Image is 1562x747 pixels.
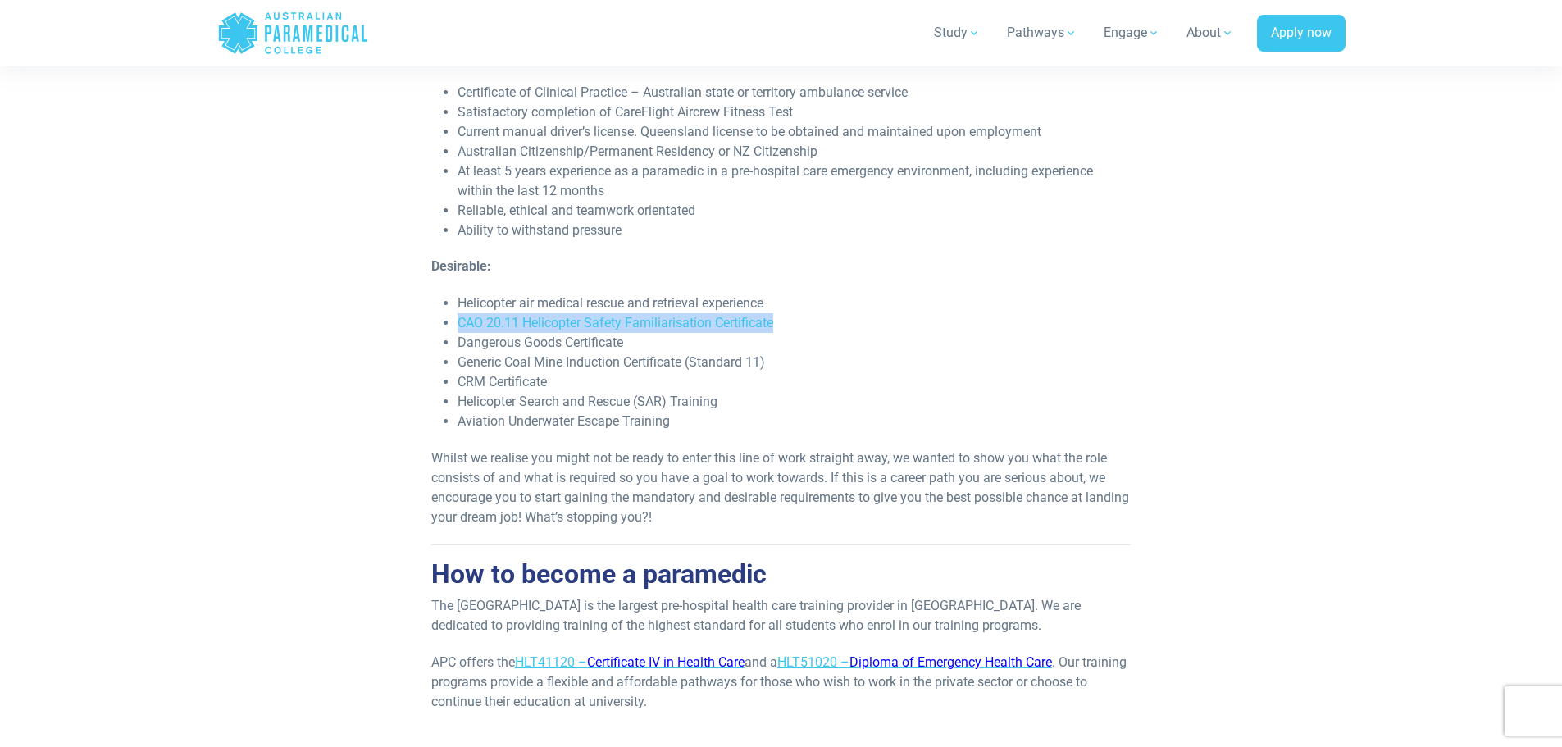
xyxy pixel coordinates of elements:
a: HLT51020 –Diploma of Emergency Health Care [777,654,1052,670]
li: Generic Coal Mine Induction Certificate (Standard 11) [458,353,1131,372]
li: Reliable, ethical and teamwork orientated [458,201,1131,221]
span: Certificate IV in Health Care [587,654,745,670]
a: Apply now [1257,15,1346,52]
h2: How to become a paramedic [431,558,1131,590]
a: HLT41120 –Certificate IV in Health Care [515,654,745,670]
a: Engage [1094,10,1170,56]
li: Australian Citizenship/Permanent Residency or NZ Citizenship [458,142,1131,162]
a: Pathways [997,10,1087,56]
li: Aviation Underwater Escape Training [458,412,1131,431]
li: Certificate of Clinical Practice – Australian state or territory ambulance service [458,83,1131,102]
li: CAO 20.11 Helicopter Safety Familiarisation Certificate [458,313,1131,333]
p: APC offers the and a . Our training programs provide a flexible and affordable pathways for those... [431,653,1131,712]
li: Satisfactory completion of CareFlight Aircrew Fitness Test [458,102,1131,122]
p: The [GEOGRAPHIC_DATA] is the largest pre-hospital health care training provider in [GEOGRAPHIC_DA... [431,596,1131,635]
li: Helicopter Search and Rescue (SAR) Training [458,392,1131,412]
span: Diploma of Emergency Health Care [849,654,1052,670]
li: At least 5 years experience as a paramedic in a pre-hospital care emergency environment, includin... [458,162,1131,201]
a: Study [924,10,990,56]
li: Helicopter air medical rescue and retrieval experience [458,294,1131,313]
strong: Desirable: [431,258,491,274]
a: Australian Paramedical College [217,7,369,60]
li: CRM Certificate [458,372,1131,392]
p: Whilst we realise you might not be ready to enter this line of work straight away, we wanted to s... [431,449,1131,527]
li: Current manual driver’s license. Queensland license to be obtained and maintained upon employment [458,122,1131,142]
a: About [1177,10,1244,56]
li: Ability to withstand pressure [458,221,1131,240]
li: Dangerous Goods Certificate [458,333,1131,353]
